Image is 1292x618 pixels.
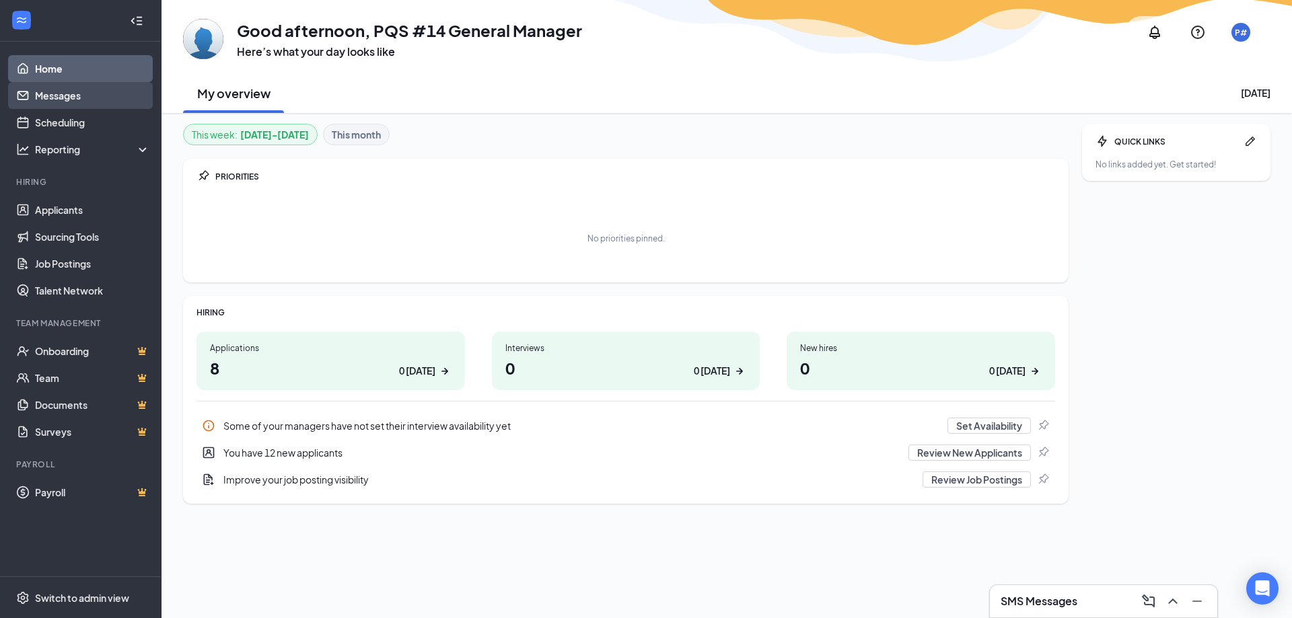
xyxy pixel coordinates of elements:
[1141,593,1157,609] svg: ComposeMessage
[1244,134,1257,148] svg: Pen
[35,364,150,391] a: TeamCrown
[223,419,939,432] div: Some of your managers have not set their interview availability yet
[908,445,1031,461] button: Review New Applicants
[35,479,150,506] a: PayrollCrown
[16,143,30,156] svg: Analysis
[223,446,900,459] div: You have 12 new applicants
[240,127,309,142] b: [DATE] - [DATE]
[130,14,143,28] svg: Collapse
[210,342,452,354] div: Applications
[183,19,223,59] img: PQS #14 General Manager
[505,356,747,379] h1: 0
[332,127,381,142] b: This month
[989,364,1026,378] div: 0 [DATE]
[733,364,746,378] svg: ArrowRight
[35,55,150,82] a: Home
[492,332,760,390] a: Interviews00 [DATE]ArrowRight
[196,332,465,390] a: Applications80 [DATE]ArrowRight
[1036,473,1050,486] svg: Pin
[35,418,150,445] a: SurveysCrown
[196,307,1055,318] div: HIRING
[1241,86,1270,100] div: [DATE]
[1165,593,1181,609] svg: ChevronUp
[1190,24,1206,40] svg: QuestionInfo
[1096,159,1257,170] div: No links added yet. Get started!
[35,250,150,277] a: Job Postings
[923,471,1031,488] button: Review Job Postings
[35,338,150,364] a: OnboardingCrown
[438,364,452,378] svg: ArrowRight
[587,233,665,244] div: No priorities pinned.
[223,473,914,486] div: Improve your job posting visibility
[196,466,1055,493] div: Improve your job posting visibility
[202,419,215,432] svg: Info
[35,277,150,304] a: Talent Network
[947,418,1031,434] button: Set Availability
[399,364,435,378] div: 0 [DATE]
[16,459,147,470] div: Payroll
[35,391,150,418] a: DocumentsCrown
[35,82,150,109] a: Messages
[694,364,730,378] div: 0 [DATE]
[15,13,28,27] svg: WorkstreamLogo
[1189,593,1205,609] svg: Minimize
[1096,134,1109,148] svg: Bolt
[1036,419,1050,432] svg: Pin
[1036,446,1050,459] svg: Pin
[1028,364,1042,378] svg: ArrowRight
[1161,590,1182,612] button: ChevronUp
[196,412,1055,439] a: InfoSome of your managers have not set their interview availability yetSet AvailabilityPin
[196,466,1055,493] a: DocumentAddImprove your job posting visibilityReview Job PostingsPin
[800,356,1042,379] h1: 0
[505,342,747,354] div: Interviews
[35,109,150,136] a: Scheduling
[1137,590,1158,612] button: ComposeMessage
[237,44,582,59] h3: Here’s what your day looks like
[192,127,309,142] div: This week :
[237,19,582,42] h1: Good afternoon, PQS #14 General Manager
[197,85,271,102] h2: My overview
[1185,590,1207,612] button: Minimize
[196,439,1055,466] a: UserEntityYou have 12 new applicantsReview New ApplicantsPin
[196,169,210,183] svg: Pin
[35,223,150,250] a: Sourcing Tools
[202,446,215,459] svg: UserEntity
[215,171,1055,182] div: PRIORITIES
[35,591,129,605] div: Switch to admin view
[1114,136,1238,147] div: QUICK LINKS
[800,342,1042,354] div: New hires
[16,176,147,188] div: Hiring
[16,591,30,605] svg: Settings
[787,332,1055,390] a: New hires00 [DATE]ArrowRight
[35,196,150,223] a: Applicants
[1235,27,1247,38] div: P#
[1246,572,1279,605] div: Open Intercom Messenger
[35,143,151,156] div: Reporting
[202,473,215,486] svg: DocumentAdd
[196,439,1055,466] div: You have 12 new applicants
[210,356,452,379] h1: 8
[1001,594,1077,609] h3: SMS Messages
[1147,24,1163,40] svg: Notifications
[196,412,1055,439] div: Some of your managers have not set their interview availability yet
[16,317,147,329] div: Team Management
